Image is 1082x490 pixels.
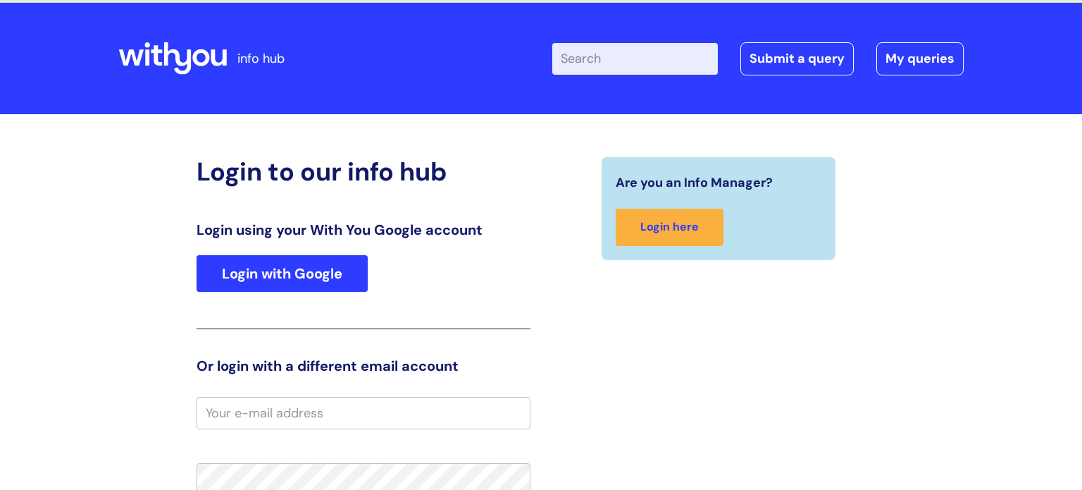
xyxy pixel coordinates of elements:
[197,357,530,374] h3: Or login with a different email account
[740,42,854,75] a: Submit a query
[197,221,530,238] h3: Login using your With You Google account
[197,157,530,187] h2: Login to our info hub
[552,43,718,74] input: Search
[237,47,285,70] p: info hub
[876,42,964,75] a: My queries
[197,255,368,292] a: Login with Google
[197,397,530,429] input: Your e-mail address
[616,171,773,194] span: Are you an Info Manager?
[616,209,723,246] a: Login here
